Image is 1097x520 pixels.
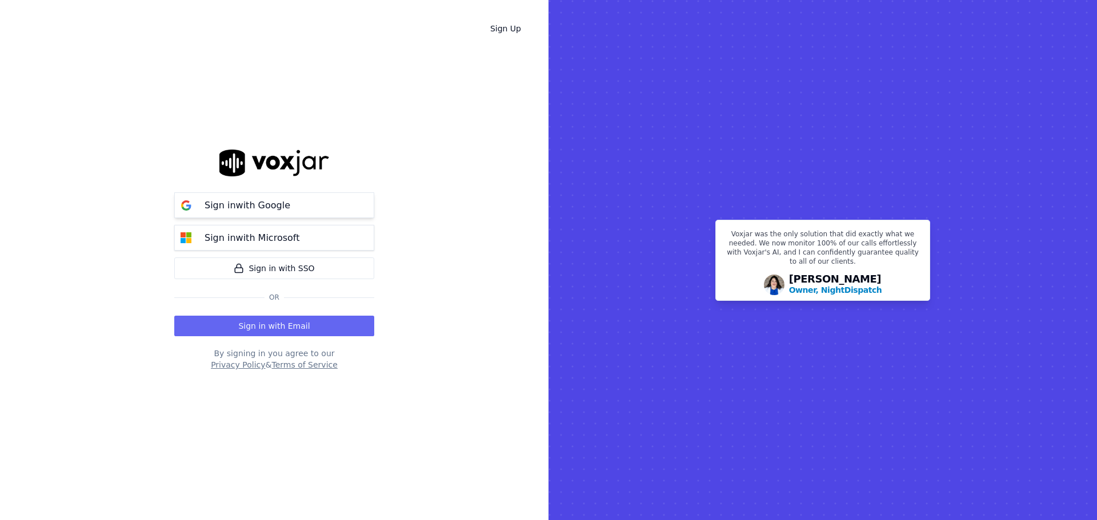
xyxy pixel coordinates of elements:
img: microsoft Sign in button [175,227,198,249]
a: Sign Up [481,18,530,39]
img: logo [219,150,329,176]
button: Sign in with Email [174,316,374,336]
img: google Sign in button [175,194,198,217]
img: Avatar [764,275,784,295]
button: Terms of Service [271,359,337,370]
button: Sign inwith Microsoft [174,225,374,251]
a: Sign in with SSO [174,257,374,279]
span: Or [265,293,284,302]
p: Voxjar was the only solution that did exactly what we needed. We now monitor 100% of our calls ef... [723,229,923,271]
div: [PERSON_NAME] [789,274,882,296]
p: Owner, NightDispatch [789,284,882,296]
p: Sign in with Google [205,199,290,212]
button: Privacy Policy [211,359,265,370]
div: By signing in you agree to our & [174,348,374,370]
button: Sign inwith Google [174,192,374,218]
p: Sign in with Microsoft [205,231,299,245]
